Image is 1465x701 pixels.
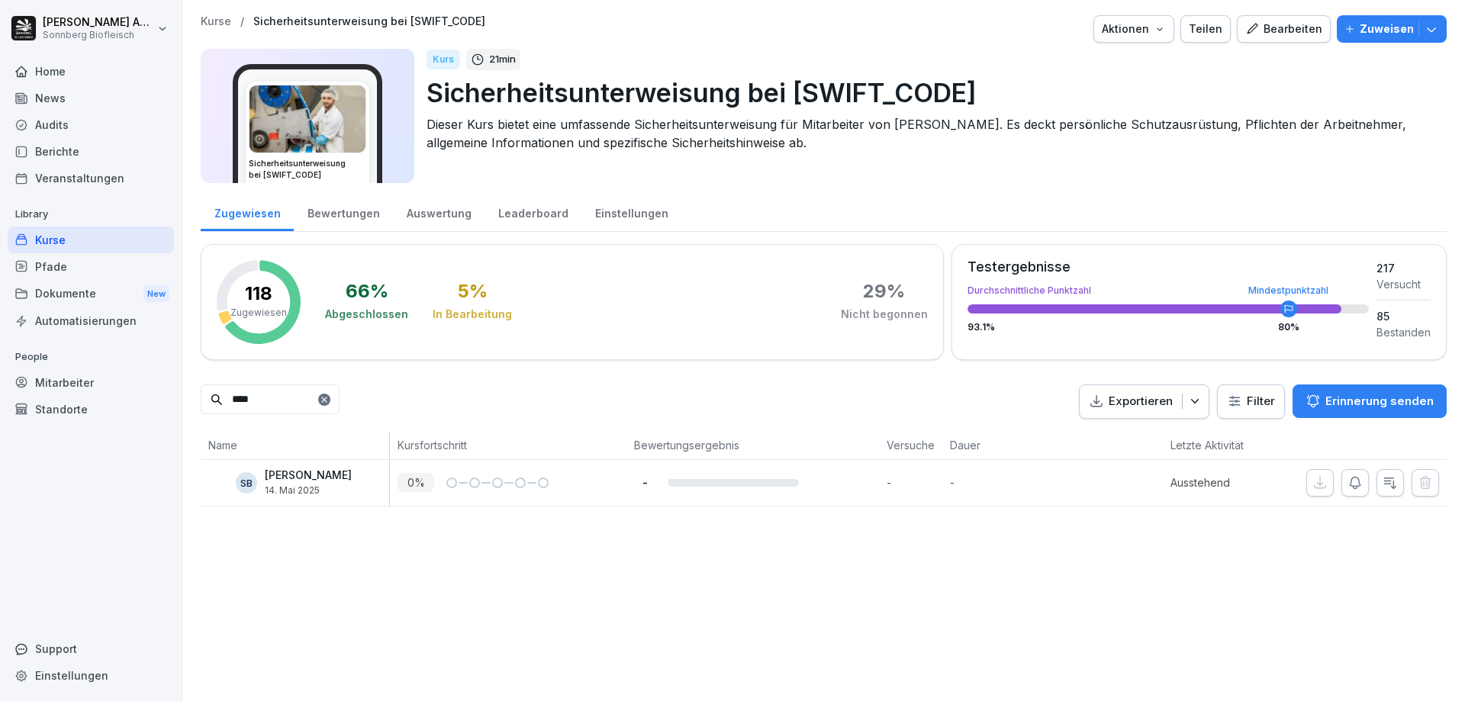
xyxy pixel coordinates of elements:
[8,138,174,165] a: Berichte
[427,50,460,69] div: Kurs
[230,306,287,320] p: Zugewiesen
[294,192,393,231] a: Bewertungen
[236,472,257,494] div: SB
[950,437,1013,453] p: Dauer
[249,158,366,181] h3: Sicherheitsunterweisung bei [SWIFT_CODE]
[950,474,1021,490] p: -
[433,307,512,322] div: In Bearbeitung
[201,192,294,231] a: Zugewiesen
[1360,21,1414,37] p: Zuweisen
[8,280,174,308] a: DokumenteNew
[1376,276,1431,292] div: Versucht
[250,85,365,153] img: bvgi5s23nmzwngfih7cf5uu4.png
[1237,15,1331,43] button: Bearbeiten
[8,635,174,662] div: Support
[43,16,154,29] p: [PERSON_NAME] Anibas
[265,469,352,482] p: [PERSON_NAME]
[427,115,1434,152] p: Dieser Kurs bietet eine umfassende Sicherheitsunterweisung für Mitarbeiter von [PERSON_NAME]. Es ...
[1170,474,1281,490] p: Ausstehend
[8,369,174,396] a: Mitarbeiter
[240,15,244,28] p: /
[1079,384,1209,419] button: Exportieren
[8,165,174,191] a: Veranstaltungen
[1227,394,1275,409] div: Filter
[1218,385,1284,418] button: Filter
[968,286,1369,295] div: Durchschnittliche Punktzahl
[393,192,485,231] a: Auswertung
[8,111,174,138] a: Audits
[245,285,272,303] p: 118
[1278,323,1299,332] div: 80 %
[8,202,174,227] p: Library
[1180,15,1231,43] button: Teilen
[863,282,905,301] div: 29 %
[1325,393,1434,410] p: Erinnerung senden
[1376,308,1431,324] div: 85
[8,58,174,85] a: Home
[1109,393,1173,410] p: Exportieren
[1170,437,1273,453] p: Letzte Aktivität
[581,192,681,231] a: Einstellungen
[208,437,382,453] p: Name
[8,307,174,334] a: Automatisierungen
[201,15,231,28] a: Kurse
[458,282,488,301] div: 5 %
[8,662,174,689] a: Einstellungen
[1245,21,1322,37] div: Bearbeiten
[8,85,174,111] a: News
[887,474,942,490] p: -
[8,396,174,423] a: Standorte
[398,473,434,492] p: 0 %
[1293,384,1447,418] button: Erinnerung senden
[489,52,516,67] p: 21 min
[1376,260,1431,276] div: 217
[1093,15,1174,43] button: Aktionen
[887,437,935,453] p: Versuche
[8,280,174,308] div: Dokumente
[485,192,581,231] a: Leaderboard
[968,260,1369,274] div: Testergebnisse
[265,485,352,496] p: 14. Mai 2025
[1102,21,1166,37] div: Aktionen
[968,323,1369,332] div: 93.1 %
[325,307,408,322] div: Abgeschlossen
[346,282,388,301] div: 66 %
[8,253,174,280] a: Pfade
[1337,15,1447,43] button: Zuweisen
[143,285,169,303] div: New
[1376,324,1431,340] div: Bestanden
[43,30,154,40] p: Sonnberg Biofleisch
[634,437,871,453] p: Bewertungsergebnis
[841,307,928,322] div: Nicht begonnen
[427,73,1434,112] p: Sicherheitsunterweisung bei [SWIFT_CODE]
[8,227,174,253] a: Kurse
[1189,21,1222,37] div: Teilen
[634,475,655,490] p: -
[8,345,174,369] p: People
[398,437,619,453] p: Kursfortschritt
[1248,286,1328,295] div: Mindestpunktzahl
[253,15,485,28] a: Sicherheitsunterweisung bei [SWIFT_CODE]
